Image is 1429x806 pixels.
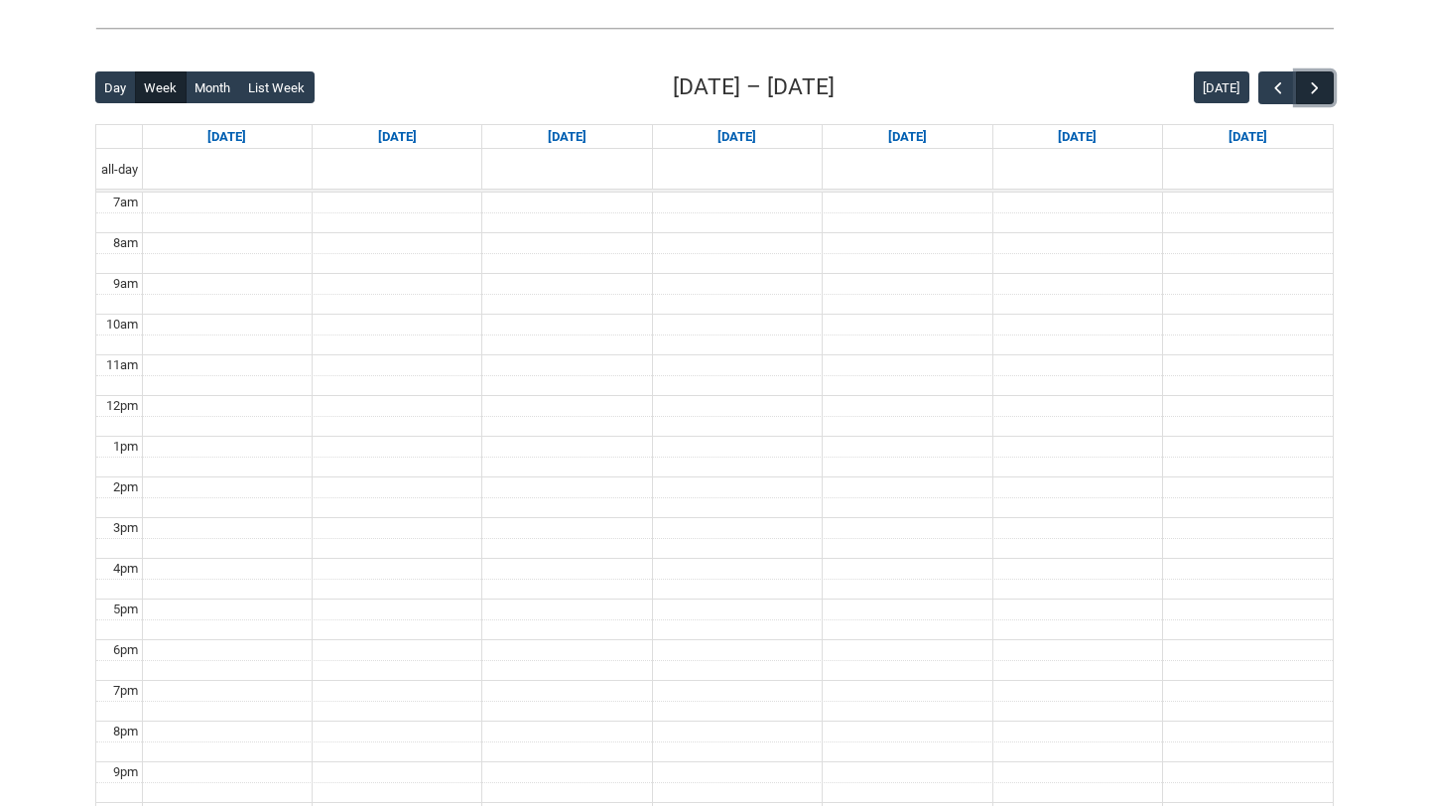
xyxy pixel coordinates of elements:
[239,71,315,103] button: List Week
[97,160,142,180] span: all-day
[544,125,590,149] a: Go to September 9, 2025
[1225,125,1271,149] a: Go to September 13, 2025
[714,125,760,149] a: Go to September 10, 2025
[109,722,142,741] div: 8pm
[1194,71,1249,103] button: [DATE]
[186,71,240,103] button: Month
[374,125,421,149] a: Go to September 8, 2025
[135,71,187,103] button: Week
[109,477,142,497] div: 2pm
[102,396,142,416] div: 12pm
[109,640,142,660] div: 6pm
[95,18,1334,39] img: REDU_GREY_LINE
[109,762,142,782] div: 9pm
[109,274,142,294] div: 9am
[203,125,250,149] a: Go to September 7, 2025
[109,233,142,253] div: 8am
[884,125,931,149] a: Go to September 11, 2025
[109,193,142,212] div: 7am
[95,71,136,103] button: Day
[1258,71,1296,104] button: Previous Week
[102,315,142,335] div: 10am
[109,559,142,579] div: 4pm
[1054,125,1101,149] a: Go to September 12, 2025
[109,518,142,538] div: 3pm
[109,681,142,701] div: 7pm
[673,70,835,104] h2: [DATE] – [DATE]
[102,355,142,375] div: 11am
[109,437,142,457] div: 1pm
[1296,71,1334,104] button: Next Week
[109,600,142,619] div: 5pm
